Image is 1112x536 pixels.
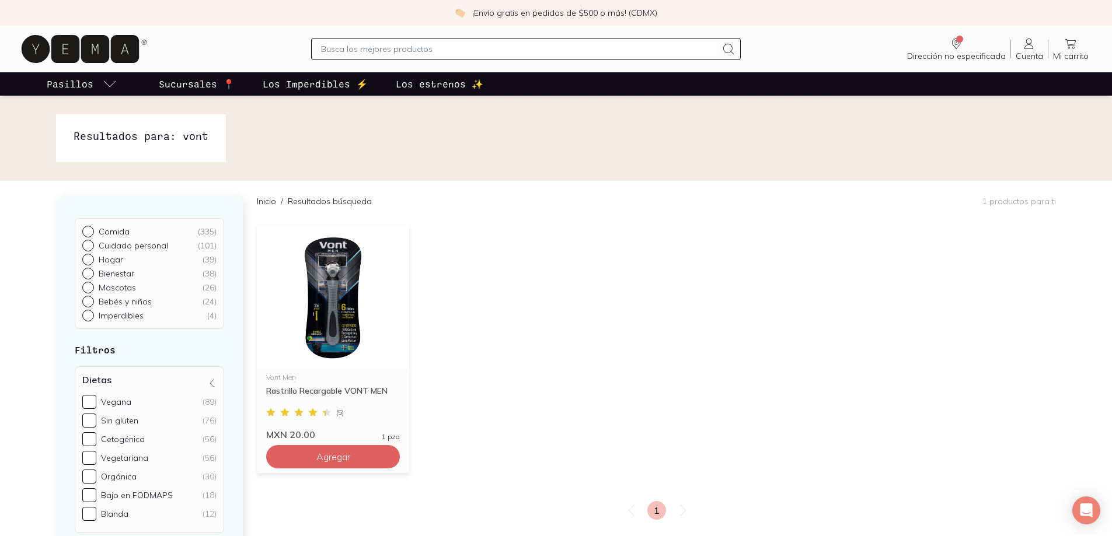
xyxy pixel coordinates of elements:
div: (56) [203,453,217,463]
div: (12) [203,509,217,519]
input: Cetogénica(56) [82,432,96,446]
h4: Dietas [82,374,111,386]
p: Bebés y niños [99,296,152,307]
span: Mi carrito [1053,51,1089,61]
input: Orgánica(30) [82,470,96,484]
p: Mascotas [99,282,136,293]
a: Sucursales 📍 [156,72,237,96]
p: Hogar [99,254,123,265]
a: Los estrenos ✨ [393,72,486,96]
span: Dirección no especificada [907,51,1006,61]
div: ( 26 ) [202,282,217,293]
input: Blanda(12) [82,507,96,521]
p: Sucursales 📍 [159,77,235,91]
span: ( 5 ) [336,409,344,416]
div: Open Intercom Messenger [1072,496,1100,524]
input: Vegana(89) [82,395,96,409]
p: Los estrenos ✨ [396,77,483,91]
div: ( 4 ) [207,310,217,321]
div: Orgánica [101,471,137,482]
p: ¡Envío gratis en pedidos de $500 o más! (CDMX) [472,7,657,19]
button: Agregar [266,445,400,468]
div: Vont Men [266,374,400,381]
div: (30) [203,471,217,482]
p: Resultados búsqueda [288,195,372,207]
div: ( 335 ) [197,226,217,237]
p: Comida [99,226,130,237]
input: Bajo en FODMAPS(18) [82,488,96,502]
a: Mi carrito [1048,37,1093,61]
a: Inicio [257,196,276,206]
div: Vegana [101,397,131,407]
a: Cuenta [1011,37,1048,61]
div: ( 38 ) [202,268,217,279]
a: pasillo-todos-link [44,72,119,96]
div: ( 39 ) [202,254,217,265]
span: 1 pza [382,433,400,440]
input: Vegetariana(56) [82,451,96,465]
p: Imperdibles [99,310,144,321]
span: / [276,195,288,207]
a: Dirección no especificada [902,37,1010,61]
div: Blanda [101,509,128,519]
div: Bajo en FODMAPS [101,490,173,500]
div: (89) [203,397,217,407]
p: Bienestar [99,268,134,279]
p: Los Imperdibles ⚡️ [263,77,368,91]
div: ( 101 ) [197,240,217,251]
p: 1 productos para ti [982,196,1056,206]
strong: Filtros [75,344,116,355]
img: Rastrillo Recargable VONT MEN [257,226,409,369]
div: (76) [203,415,217,426]
p: Cuidado personal [99,240,168,251]
div: ( 24 ) [202,296,217,307]
div: (18) [203,490,217,500]
div: Cetogénica [101,434,145,444]
span: Agregar [316,451,350,463]
span: MXN 20.00 [266,429,315,440]
img: check [455,8,465,18]
div: Vegetariana [101,453,148,463]
p: Pasillos [47,77,93,91]
div: Rastrillo Recargable VONT MEN [266,386,400,407]
a: Los Imperdibles ⚡️ [260,72,370,96]
div: (56) [203,434,217,444]
a: Rastrillo Recargable VONT MENVont MenRastrillo Recargable VONT MEN(5)MXN 20.001 pza [257,226,409,440]
input: Busca los mejores productos [321,42,717,56]
a: 1 [647,501,666,520]
input: Sin gluten(76) [82,414,96,428]
span: Cuenta [1016,51,1043,61]
h1: Resultados para: vont [74,128,208,143]
div: Dietas [75,366,224,533]
div: Sin gluten [101,415,138,426]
